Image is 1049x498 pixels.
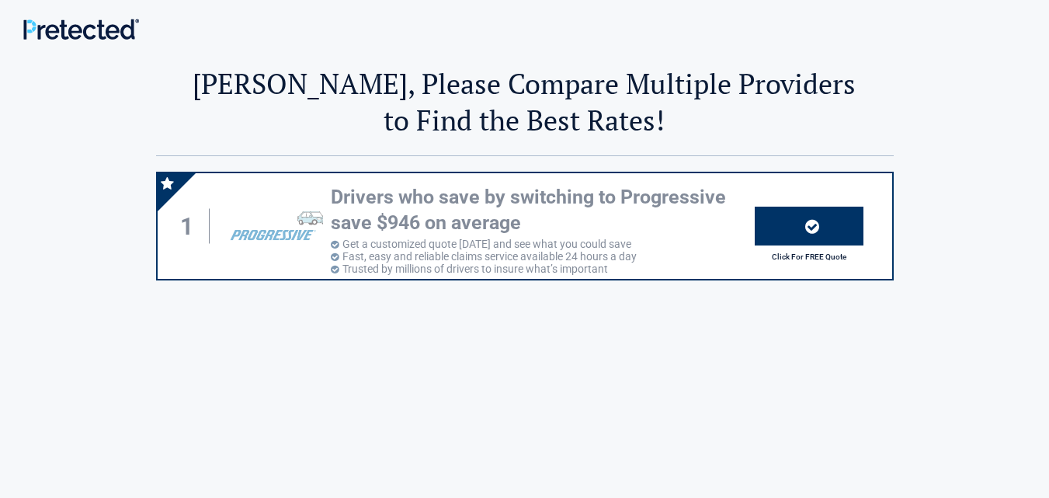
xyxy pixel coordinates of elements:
li: Trusted by millions of drivers to insure what’s important [331,263,755,275]
li: Get a customized quote [DATE] and see what you could save [331,238,755,250]
li: Fast, easy and reliable claims service available 24 hours a day [331,250,755,263]
h2: Click For FREE Quote [755,252,863,261]
img: progressive's logo [223,202,322,250]
div: 1 [173,209,210,244]
h2: [PERSON_NAME], Please Compare Multiple Providers to Find the Best Rates! [156,65,894,138]
h3: Drivers who save by switching to Progressive save $946 on average [331,185,755,235]
img: Main Logo [23,19,139,40]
